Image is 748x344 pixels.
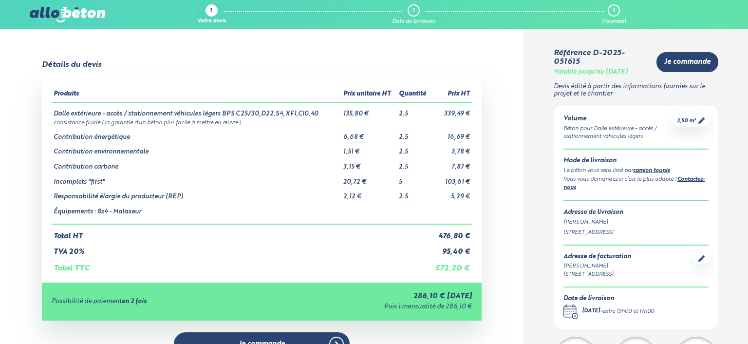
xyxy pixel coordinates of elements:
td: 103,61 € [430,171,472,186]
td: Contribution énergétique [52,126,341,141]
div: entre 15h00 et 17h00 [602,307,654,316]
td: 3,78 € [430,141,472,156]
div: Le béton vous sera livré par [563,167,709,175]
td: 339,49 € [430,102,472,118]
td: TVA 20% [52,240,430,256]
th: Prix HT [430,87,472,102]
td: 5,29 € [430,186,472,201]
div: Volume [563,115,673,123]
td: 6,68 € [341,126,397,141]
div: Date de livraison [392,19,435,25]
td: Contribution carbone [52,156,341,171]
div: Adresse de facturation [563,253,631,261]
div: [STREET_ADDRESS] [563,229,709,237]
th: Produits [52,87,341,102]
td: 7,87 € [430,156,472,171]
div: [STREET_ADDRESS] [563,270,631,279]
td: Équipements : 8x4 - Malaxeur [52,201,341,224]
div: [PERSON_NAME] [563,218,709,227]
td: 5 [397,171,430,186]
td: 2.5 [397,102,430,118]
iframe: Help widget launcher [661,306,737,333]
td: 2.5 [397,141,430,156]
div: Béton pour Dalle extérieure - accès / stationnement véhicules légers [563,125,673,141]
td: 572,20 € [430,256,472,273]
strong: en 2 fois [122,298,147,305]
td: 476,80 € [430,224,472,241]
a: camion toupie [633,168,670,173]
td: 2,12 € [341,186,397,201]
td: Total TTC [52,256,430,273]
div: - [582,307,654,316]
div: 2 [412,8,415,14]
td: Total HT [52,224,430,241]
div: Votre devis [197,19,226,25]
td: 95,40 € [430,240,472,256]
td: 16,69 € [430,126,472,141]
div: [DATE] [582,307,600,316]
div: 1 [210,8,212,15]
td: Contribution environnementale [52,141,341,156]
div: Détails du devis [42,60,101,69]
div: Possibilité de paiement [52,298,270,306]
div: Paiement [602,19,626,25]
td: 2.5 [397,156,430,171]
div: Adresse de livraison [563,209,709,216]
div: Vous vous demandez si c’est le plus adapté ? . [563,175,709,193]
div: Référence D-2025-051615 [554,49,649,67]
td: 2.5 [397,186,430,201]
a: 1 Votre devis [197,4,226,25]
td: 20,72 € [341,171,397,186]
img: allobéton [30,7,105,22]
td: 3,15 € [341,156,397,171]
p: Devis édité à partir des informations fournies sur le projet et le chantier [554,83,718,97]
div: Valable jusqu'au [DATE] [554,69,628,76]
td: 135,80 € [341,102,397,118]
div: Date de livraison [563,295,654,303]
a: Je commande [656,52,718,72]
th: Prix unitaire HT [341,87,397,102]
span: Je commande [664,58,711,66]
div: Mode de livraison [563,157,709,165]
td: Responsabilité élargie du producteur (REP) [52,186,341,201]
div: 3 [612,8,615,14]
div: Puis 1 mensualité de 286,10 € [270,304,472,311]
div: 286,10 € [DATE] [270,292,472,301]
div: [PERSON_NAME] [563,262,631,270]
th: Quantité [397,87,430,102]
a: 2 Date de livraison [392,4,435,25]
td: 1,51 € [341,141,397,156]
td: 2.5 [397,126,430,141]
td: consistance fluide ( la garantie d’un béton plus facile à mettre en œuvre ) [52,118,472,126]
td: Incomplets "first" [52,171,341,186]
td: Dalle extérieure - accès / stationnement véhicules légers BPS C25/30,D22,S4,XF1,Cl0,40 [52,102,341,118]
a: 3 Paiement [602,4,626,25]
